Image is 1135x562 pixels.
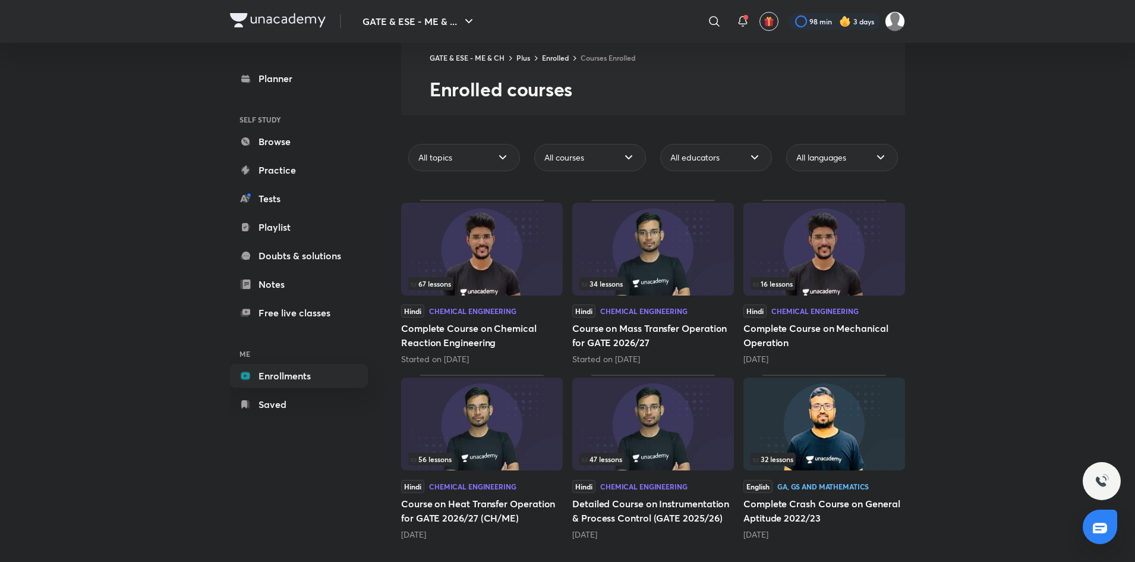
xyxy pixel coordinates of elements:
[753,456,793,463] span: 32 lessons
[401,529,563,541] div: 4 months ago
[230,130,368,153] a: Browse
[743,304,767,318] span: Hindi
[743,378,905,470] img: Thumbnail
[355,10,483,33] button: GATE & ESE - ME & ...
[743,480,773,493] span: English
[582,456,622,463] span: 47 lessons
[764,16,774,27] img: avatar
[670,152,720,164] span: All educators
[582,280,623,287] span: 34 lessons
[230,244,368,268] a: Doubts & solutions
[572,378,734,470] img: Thumbnail
[759,12,778,31] button: avatar
[572,529,734,541] div: 1 year ago
[230,187,368,211] a: Tests
[743,529,905,541] div: 3 years ago
[401,321,563,350] h5: Complete Course on Chemical Reaction Engineering
[401,497,563,525] h5: Course on Heat Transfer Operation for GATE 2026/27 (CH/ME)
[743,321,905,350] h5: Complete Course on Mechanical Operation
[579,453,727,466] div: left
[743,200,905,365] div: Complete Course on Mechanical Operation
[418,152,452,164] span: All topics
[796,152,846,164] span: All languages
[429,307,516,315] div: Chemical Engineering
[401,304,424,318] span: Hindi
[600,483,688,490] div: Chemical Engineering
[411,280,451,287] span: 67 lessons
[401,378,563,470] img: Thumbnail
[572,480,595,493] span: Hindi
[230,215,368,239] a: Playlist
[751,453,898,466] div: infosection
[408,277,556,290] div: infosection
[753,280,793,287] span: 16 lessons
[743,353,905,365] div: 2 months ago
[751,277,898,290] div: left
[777,483,869,490] div: GA, GS and Mathematics
[408,277,556,290] div: infocontainer
[408,453,556,466] div: infocontainer
[516,53,530,62] a: Plus
[751,453,898,466] div: infocontainer
[579,277,727,290] div: infosection
[230,301,368,325] a: Free live classes
[579,453,727,466] div: infosection
[401,353,563,365] div: Started on Aug 29
[572,353,734,365] div: Started on Jul 24
[429,483,516,490] div: Chemical Engineering
[542,53,569,62] a: Enrolled
[579,277,727,290] div: left
[401,200,563,365] div: Complete Course on Chemical Reaction Engineering
[771,307,859,315] div: Chemical Engineering
[408,453,556,466] div: left
[230,344,368,364] h6: ME
[230,393,368,416] a: Saved
[544,152,584,164] span: All courses
[401,375,563,540] div: Course on Heat Transfer Operation for GATE 2026/27 (CH/ME)
[600,307,688,315] div: Chemical Engineering
[411,456,452,463] span: 56 lessons
[743,497,905,525] h5: Complete Crash Course on General Aptitude 2022/23
[572,497,734,525] h5: Detailed Course on Instrumentation & Process Control (GATE 2025/26)
[751,277,898,290] div: infosection
[230,364,368,388] a: Enrollments
[743,203,905,296] img: Thumbnail
[230,67,368,90] a: Planner
[430,77,905,101] h2: Enrolled courses
[572,375,734,540] div: Detailed Course on Instrumentation & Process Control (GATE 2025/26)
[751,277,898,290] div: infocontainer
[401,203,563,296] img: Thumbnail
[885,11,905,32] img: Prakhar Mishra
[743,375,905,540] div: Complete Crash Course on General Aptitude 2022/23
[230,13,326,30] a: Company Logo
[230,158,368,182] a: Practice
[572,304,595,318] span: Hindi
[572,200,734,365] div: Course on Mass Transfer Operation for GATE 2026/27
[572,321,734,350] h5: Course on Mass Transfer Operation for GATE 2026/27
[579,277,727,290] div: infocontainer
[401,480,424,493] span: Hindi
[579,453,727,466] div: infocontainer
[230,13,326,27] img: Company Logo
[572,203,734,296] img: Thumbnail
[581,53,635,62] a: Courses Enrolled
[751,453,898,466] div: left
[839,15,851,27] img: streak
[408,277,556,290] div: left
[408,453,556,466] div: infosection
[430,53,505,62] a: GATE & ESE - ME & CH
[230,272,368,296] a: Notes
[1095,474,1109,488] img: ttu
[230,109,368,130] h6: SELF STUDY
